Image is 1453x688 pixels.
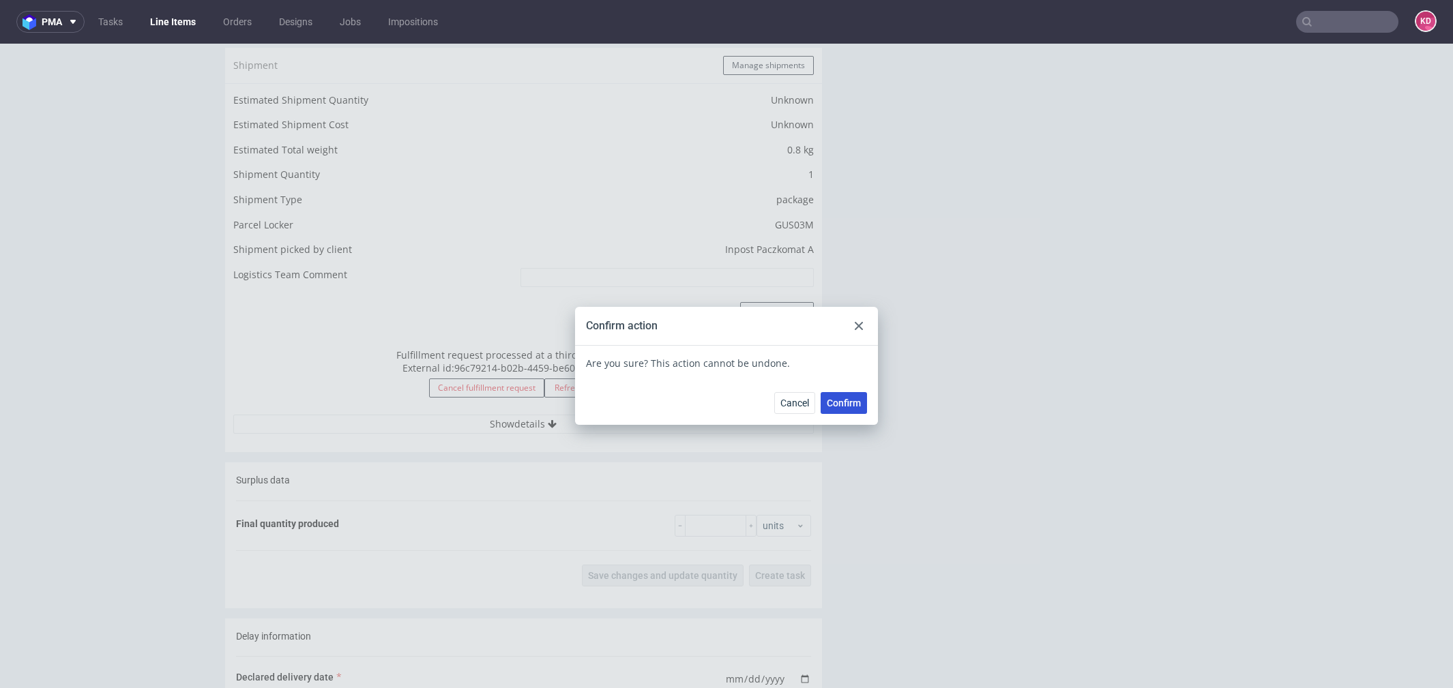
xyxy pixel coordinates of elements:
a: Impositions [380,11,446,33]
div: Fulfillment request processed at a third-party operator. External id: 96c79214-b02b-4459-be60-91c... [233,298,814,371]
span: pma [42,17,62,27]
span: Cancel [780,355,809,364]
button: Confirm [821,348,867,370]
img: logo [23,14,42,30]
a: Tasks [90,11,131,33]
div: Confirm action [586,275,658,290]
button: pma [16,11,85,33]
a: Line Items [142,11,204,33]
a: Jobs [332,11,369,33]
button: Cancel [774,348,815,370]
div: Are you sure? This action cannot be undone. [586,313,867,327]
span: Confirm [827,355,861,364]
a: Orders [215,11,260,33]
figcaption: KD [1416,12,1435,31]
a: Designs [271,11,321,33]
